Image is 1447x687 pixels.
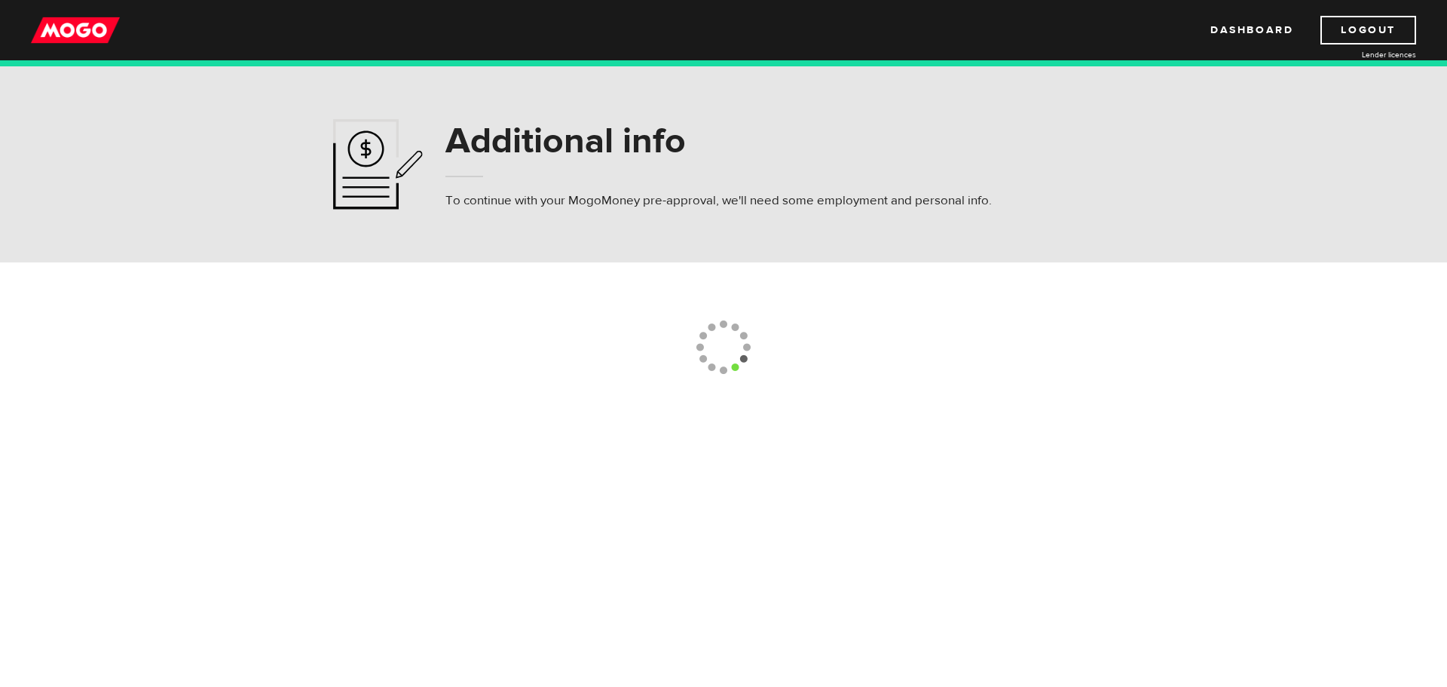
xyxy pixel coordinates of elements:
h1: Additional info [445,121,992,161]
a: Lender licences [1303,49,1416,60]
a: Logout [1320,16,1416,44]
img: application-ef4f7aff46a5c1a1d42a38d909f5b40b.svg [333,119,423,210]
img: mogo_logo-11ee424be714fa7cbb0f0f49df9e16ec.png [31,16,120,44]
a: Dashboard [1210,16,1293,44]
p: To continue with your MogoMoney pre-approval, we'll need some employment and personal info. [445,192,992,210]
img: loading-colorWheel_medium.gif [696,262,752,432]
